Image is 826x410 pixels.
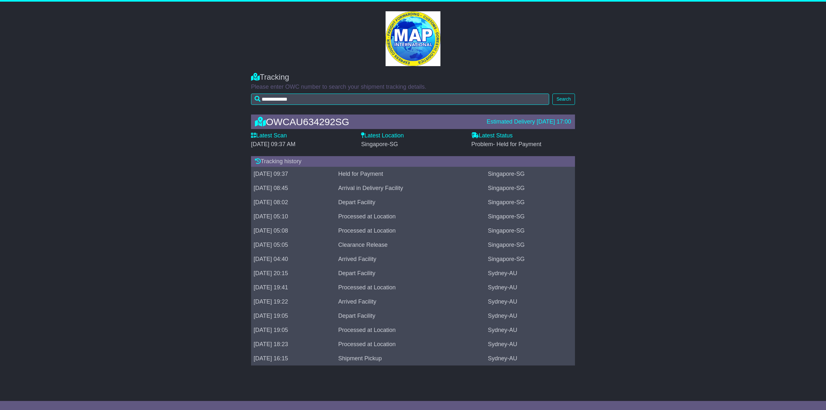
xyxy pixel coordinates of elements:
td: Arrival in Delivery Facility [336,181,485,195]
td: [DATE] 18:23 [251,337,336,352]
td: [DATE] 19:41 [251,281,336,295]
td: [DATE] 05:10 [251,210,336,224]
label: Latest Location [361,132,404,139]
td: [DATE] 09:37 [251,167,336,181]
div: Tracking [251,73,575,82]
td: Arrived Facility [336,252,485,266]
div: Tracking history [251,156,575,167]
td: [DATE] 19:05 [251,309,336,323]
td: Singapore-SG [485,167,575,181]
td: Sydney-AU [485,352,575,366]
div: Estimated Delivery [DATE] 17:00 [487,118,571,125]
td: Sydney-AU [485,309,575,323]
td: Processed at Location [336,337,485,352]
label: Latest Scan [251,132,287,139]
img: GetCustomerLogo [386,11,440,66]
td: Arrived Facility [336,295,485,309]
td: Sydney-AU [485,266,575,281]
td: Singapore-SG [485,224,575,238]
label: Latest Status [471,132,513,139]
span: [DATE] 09:37 AM [251,141,296,147]
td: Singapore-SG [485,210,575,224]
td: Singapore-SG [485,252,575,266]
td: Singapore-SG [485,195,575,210]
td: Sydney-AU [485,337,575,352]
td: [DATE] 05:05 [251,238,336,252]
td: [DATE] 16:15 [251,352,336,366]
td: Processed at Location [336,224,485,238]
td: Sydney-AU [485,323,575,337]
td: Sydney-AU [485,281,575,295]
td: Depart Facility [336,266,485,281]
td: [DATE] 20:15 [251,266,336,281]
td: Depart Facility [336,309,485,323]
td: Singapore-SG [485,181,575,195]
td: Singapore-SG [485,238,575,252]
span: Singapore-SG [361,141,398,147]
td: [DATE] 08:45 [251,181,336,195]
td: [DATE] 08:02 [251,195,336,210]
td: [DATE] 04:40 [251,252,336,266]
td: Processed at Location [336,281,485,295]
p: Please enter OWC number to search your shipment tracking details. [251,84,575,91]
td: Shipment Pickup [336,352,485,366]
span: - Held for Payment [493,141,541,147]
span: Problem [471,141,541,147]
td: [DATE] 19:22 [251,295,336,309]
td: Held for Payment [336,167,485,181]
td: Processed at Location [336,210,485,224]
td: Sydney-AU [485,295,575,309]
td: Processed at Location [336,323,485,337]
td: Clearance Release [336,238,485,252]
div: OWCAU634292SG [252,116,483,127]
button: Search [552,94,575,105]
td: [DATE] 05:08 [251,224,336,238]
td: Depart Facility [336,195,485,210]
td: [DATE] 19:05 [251,323,336,337]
